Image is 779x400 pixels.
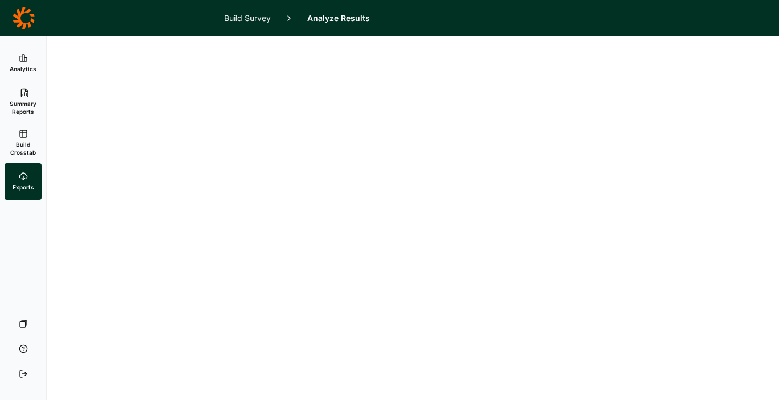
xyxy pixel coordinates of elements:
span: Exports [13,183,34,191]
span: Summary Reports [9,100,37,116]
a: Summary Reports [5,81,42,122]
a: Exports [5,163,42,200]
span: Build Crosstab [9,141,37,156]
span: Analytics [10,65,36,73]
a: Analytics [5,45,42,81]
a: Build Crosstab [5,122,42,163]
